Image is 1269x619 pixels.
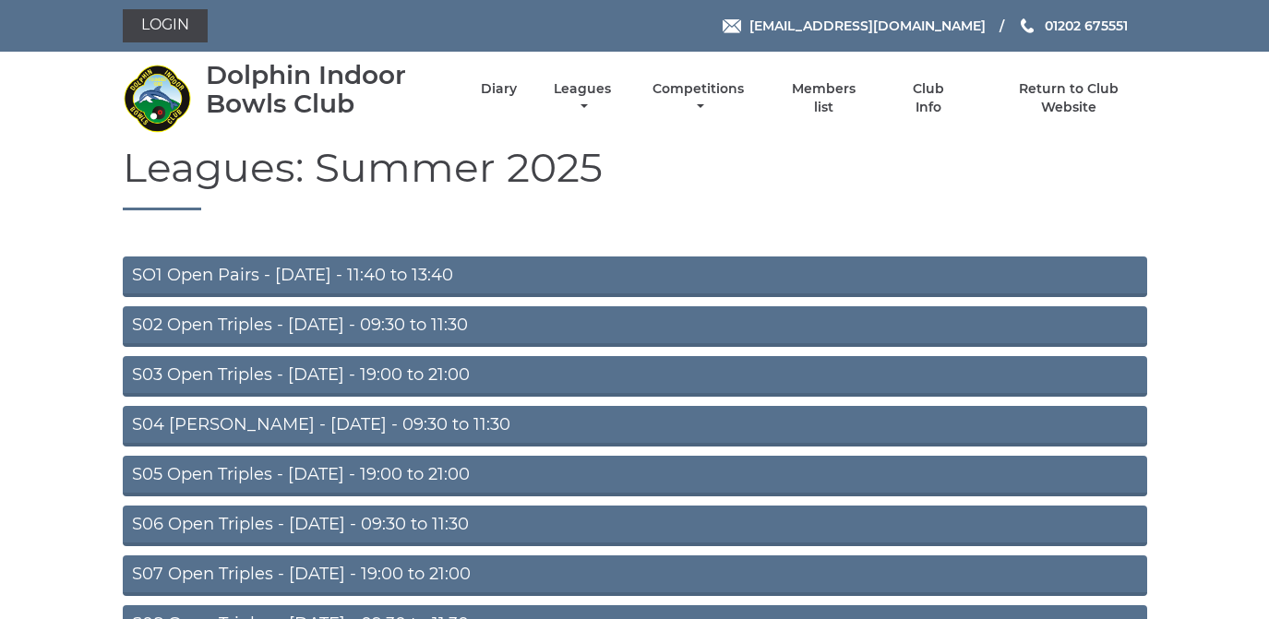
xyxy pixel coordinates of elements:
[899,80,959,116] a: Club Info
[206,61,449,118] div: Dolphin Indoor Bowls Club
[781,80,866,116] a: Members list
[123,306,1147,347] a: S02 Open Triples - [DATE] - 09:30 to 11:30
[123,64,192,133] img: Dolphin Indoor Bowls Club
[649,80,749,116] a: Competitions
[481,80,517,98] a: Diary
[123,9,208,42] a: Login
[549,80,616,116] a: Leagues
[723,19,741,33] img: Email
[123,145,1147,210] h1: Leagues: Summer 2025
[123,356,1147,397] a: S03 Open Triples - [DATE] - 19:00 to 21:00
[123,256,1147,297] a: SO1 Open Pairs - [DATE] - 11:40 to 13:40
[723,16,986,36] a: Email [EMAIL_ADDRESS][DOMAIN_NAME]
[749,18,986,34] span: [EMAIL_ADDRESS][DOMAIN_NAME]
[990,80,1146,116] a: Return to Club Website
[123,555,1147,596] a: S07 Open Triples - [DATE] - 19:00 to 21:00
[1021,18,1034,33] img: Phone us
[1018,16,1128,36] a: Phone us 01202 675551
[1045,18,1128,34] span: 01202 675551
[123,506,1147,546] a: S06 Open Triples - [DATE] - 09:30 to 11:30
[123,406,1147,446] a: S04 [PERSON_NAME] - [DATE] - 09:30 to 11:30
[123,456,1147,496] a: S05 Open Triples - [DATE] - 19:00 to 21:00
